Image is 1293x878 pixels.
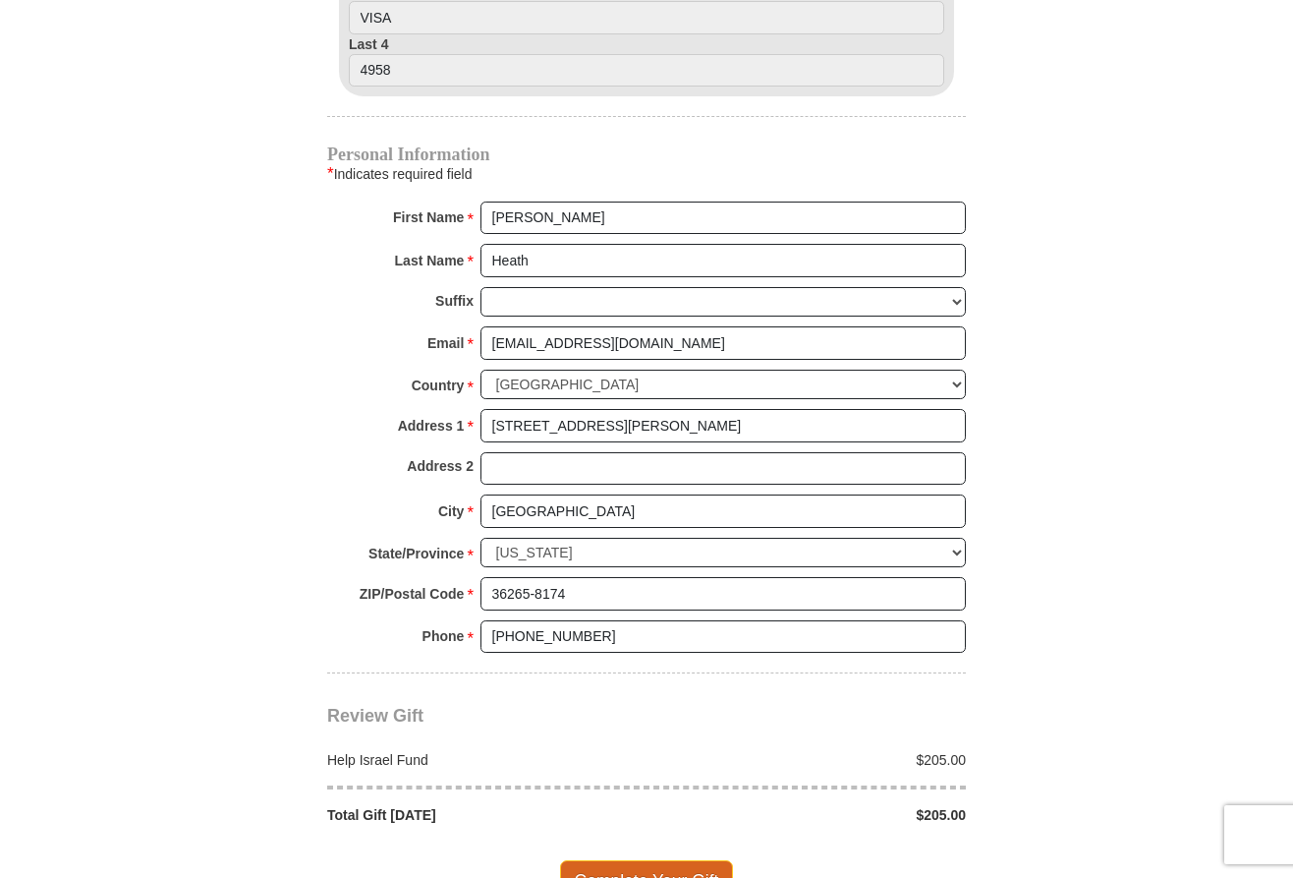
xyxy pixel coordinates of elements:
[427,329,464,357] strong: Email
[435,287,474,315] strong: Suffix
[393,204,464,231] strong: First Name
[349,54,944,88] input: Last 4
[646,750,977,770] div: $205.00
[349,1,944,34] input: Card Type
[395,247,465,274] strong: Last Name
[349,34,944,88] label: Last 4
[327,706,423,726] span: Review Gift
[407,452,474,480] strong: Address 2
[360,580,465,608] strong: ZIP/Postal Code
[368,540,464,567] strong: State/Province
[438,498,464,525] strong: City
[327,162,966,186] div: Indicates required field
[317,805,647,825] div: Total Gift [DATE]
[646,805,977,825] div: $205.00
[327,146,966,162] h4: Personal Information
[398,412,465,439] strong: Address 1
[422,622,465,650] strong: Phone
[317,750,647,770] div: Help Israel Fund
[412,372,465,399] strong: Country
